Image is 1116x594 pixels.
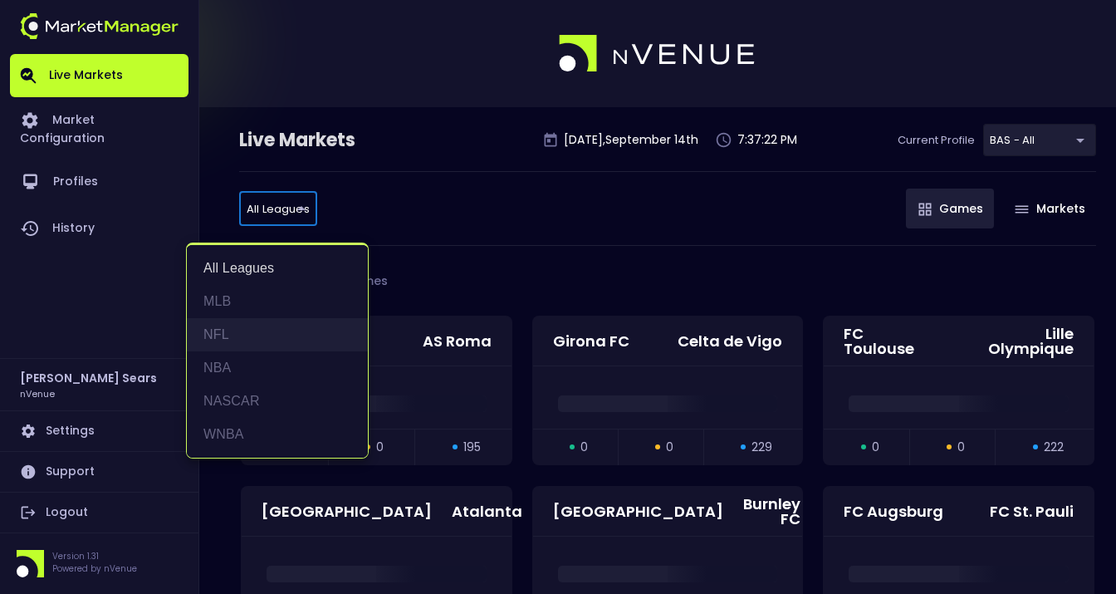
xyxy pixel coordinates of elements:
li: WNBA [187,418,368,451]
li: NASCAR [187,385,368,418]
li: All Leagues [187,252,368,285]
li: MLB [187,285,368,318]
li: NBA [187,351,368,385]
li: NFL [187,318,368,351]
